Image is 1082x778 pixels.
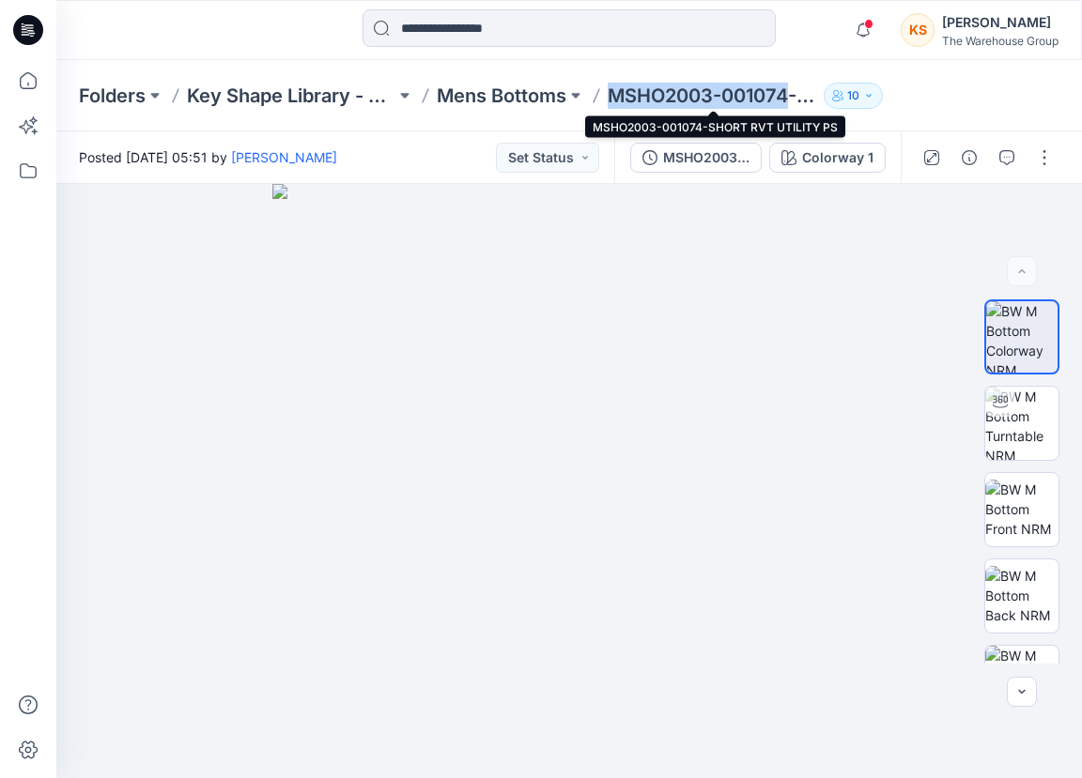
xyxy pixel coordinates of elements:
[985,480,1059,539] img: BW M Bottom Front NRM
[901,13,935,47] div: KS
[986,301,1058,373] img: BW M Bottom Colorway NRM
[663,147,750,168] div: MSHO2003-001074-SHORT RVT UTILITY PS
[79,147,337,167] span: Posted [DATE] 05:51 by
[802,147,873,168] div: Colorway 1
[769,143,886,173] button: Colorway 1
[630,143,762,173] button: MSHO2003-001074-SHORT RVT UTILITY PS
[824,83,883,109] button: 10
[847,85,859,106] p: 10
[985,387,1059,460] img: BW M Bottom Turntable NRM
[79,83,146,109] a: Folders
[942,11,1059,34] div: [PERSON_NAME]
[231,149,337,165] a: [PERSON_NAME]
[954,143,984,173] button: Details
[272,184,867,778] img: eyJhbGciOiJIUzI1NiIsImtpZCI6IjAiLCJzbHQiOiJzZXMiLCJ0eXAiOiJKV1QifQ.eyJkYXRhIjp7InR5cGUiOiJzdG9yYW...
[985,566,1059,625] img: BW M Bottom Back NRM
[437,83,566,109] a: Mens Bottoms
[985,646,1059,719] img: BW M Bottom Front CloseUp NRM
[187,83,395,109] a: Key Shape Library - Mens
[608,83,816,109] p: MSHO2003-001074-SHORT RVT UTILITY PS
[942,34,1059,48] div: The Warehouse Group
